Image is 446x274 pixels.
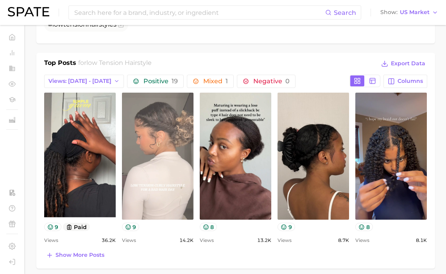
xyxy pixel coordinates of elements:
[48,21,116,28] span: # s
[285,77,290,85] span: 0
[87,21,113,28] span: hairstyle
[398,78,423,84] span: Columns
[380,10,398,14] span: Show
[122,236,136,245] span: Views
[44,236,58,245] span: Views
[143,78,178,84] span: Positive
[172,77,178,85] span: 19
[44,250,106,261] button: Show more posts
[278,223,295,231] button: 9
[78,58,152,70] h2: for
[6,256,18,268] a: Log out. Currently logged in with e-mail emilykwon@gmail.com.
[416,236,427,245] span: 8.1k
[122,223,140,231] button: 9
[52,21,63,28] span: low
[334,9,356,16] span: Search
[56,252,104,258] span: Show more posts
[355,236,369,245] span: Views
[63,223,90,231] button: paid
[226,77,228,85] span: 1
[44,75,124,88] button: Views: [DATE] - [DATE]
[102,236,116,245] span: 36.2k
[400,10,430,14] span: US Market
[203,78,228,84] span: Mixed
[257,236,271,245] span: 13.2k
[179,236,193,245] span: 14.2k
[86,59,152,66] span: low tension hairstyle
[200,236,214,245] span: Views
[379,58,427,69] button: Export Data
[200,223,217,231] button: 8
[44,223,62,231] button: 9
[391,60,425,67] span: Export Data
[355,223,373,231] button: 8
[378,7,440,18] button: ShowUS Market
[73,6,325,19] input: Search here for a brand, industry, or ingredient
[44,58,76,70] h1: Top Posts
[253,78,290,84] span: Negative
[8,7,49,16] img: SPATE
[383,75,427,88] button: Columns
[278,236,292,245] span: Views
[63,21,87,28] span: tension
[48,78,111,84] span: Views: [DATE] - [DATE]
[338,236,349,245] span: 8.7k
